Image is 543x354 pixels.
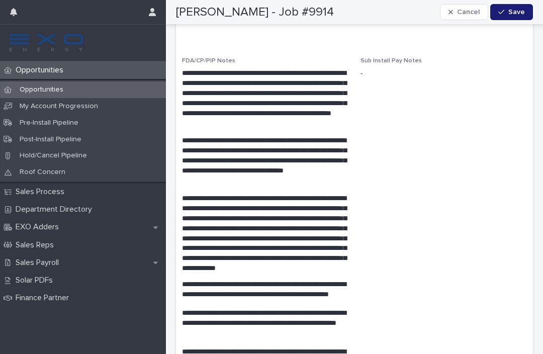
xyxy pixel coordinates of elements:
button: Cancel [440,4,488,20]
p: - [360,68,527,79]
p: Solar PDFs [12,276,61,285]
p: Department Directory [12,205,100,214]
p: EXO Adders [12,222,67,232]
p: Sales Reps [12,240,62,250]
span: Save [508,9,525,16]
p: Pre-Install Pipeline [12,119,86,127]
p: Opportunities [12,65,71,75]
p: Roof Concern [12,168,73,176]
p: My Account Progression [12,102,106,111]
span: Cancel [457,9,480,16]
span: Sub Install Pay Notes [360,58,422,64]
span: FDA/CP/PIP Notes [182,58,235,64]
p: Finance Partner [12,293,77,303]
button: Save [490,4,533,20]
p: Opportunities [12,85,71,94]
h2: [PERSON_NAME] - Job #9914 [176,5,334,20]
p: Post-Install Pipeline [12,135,89,144]
p: Sales Process [12,187,72,197]
p: Hold/Cancel Pipeline [12,151,95,160]
img: FKS5r6ZBThi8E5hshIGi [8,33,84,53]
p: Sales Payroll [12,258,67,268]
